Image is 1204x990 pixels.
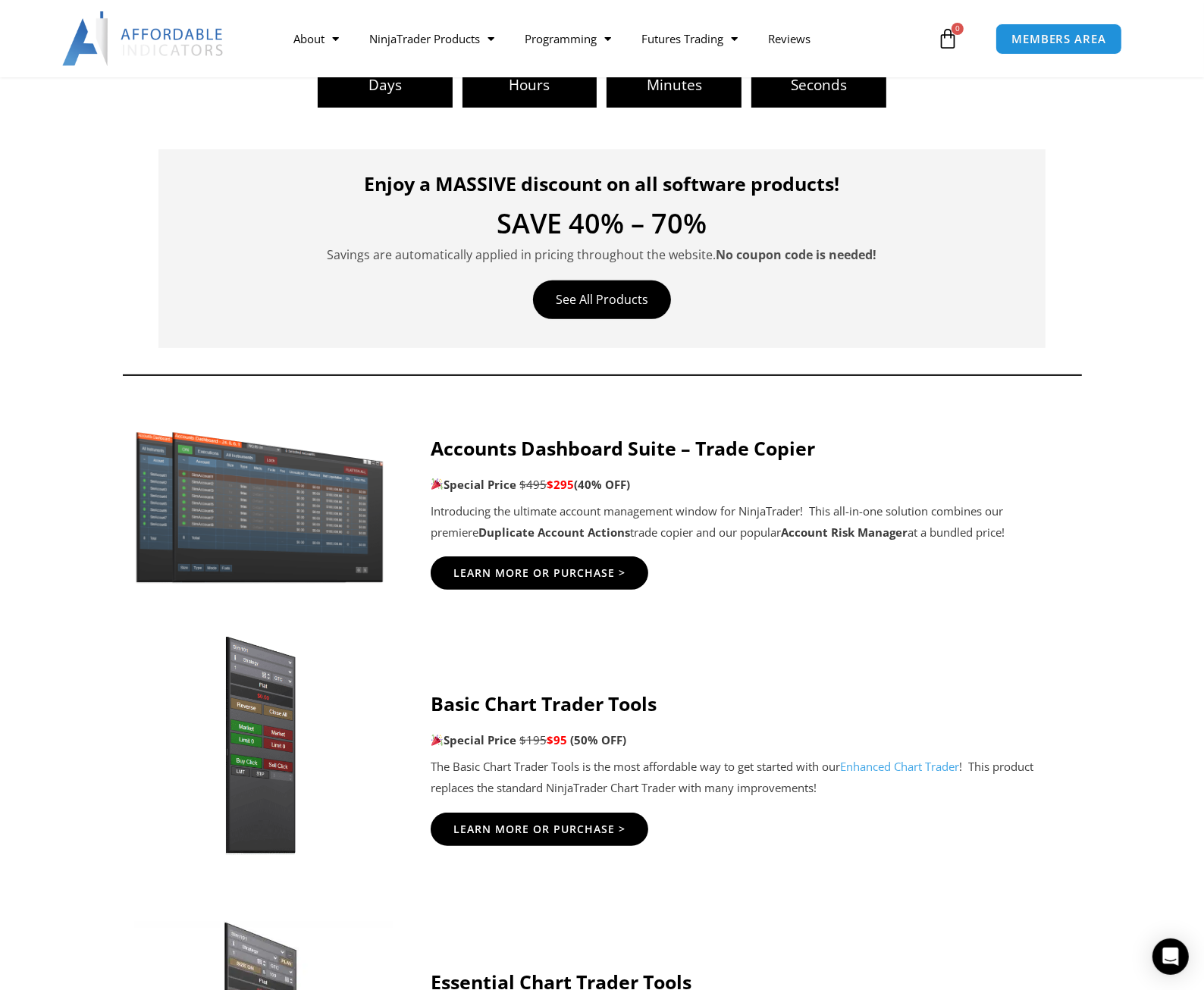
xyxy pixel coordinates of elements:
[278,21,354,56] a: About
[547,477,574,492] span: $295
[128,425,393,586] img: Screenshot 2024-11-20 151221 | Affordable Indicators – NinjaTrader
[1152,938,1189,975] div: Open Intercom Messenger
[914,17,981,61] a: 0
[574,477,630,492] b: (40% OFF)
[751,78,886,92] span: Seconds
[952,23,964,35] span: 0
[1011,33,1106,45] span: MEMBERS AREA
[431,735,443,746] img: 🎉
[62,11,225,66] img: LogoAI | Affordable Indicators – NinjaTrader
[354,21,510,56] a: NinjaTrader Products
[431,501,1076,544] p: Introducing the ultimate account management window for NinjaTrader! This all-in-one solution comb...
[519,732,547,747] span: $195
[431,813,648,846] a: Learn More Or Purchase >
[840,759,959,774] a: Enhanced Chart Trader
[278,21,933,56] nav: Menu
[181,210,1023,237] h4: SAVE 40% – 70%
[607,78,742,92] span: Minutes
[995,23,1122,55] a: MEMBERS AREA
[318,78,453,92] span: Days
[453,824,626,835] span: Learn More Or Purchase >
[431,435,815,461] strong: Accounts Dashboard Suite – Trade Copier
[570,732,626,747] span: (50% OFF)
[431,478,443,490] img: 🎉
[431,757,1076,799] p: The Basic Chart Trader Tools is the most affordable way to get started with our ! This product re...
[753,21,826,56] a: Reviews
[181,245,1023,265] p: Savings are automatically applied in pricing throughout the website.
[510,21,626,56] a: Programming
[626,21,753,56] a: Futures Trading
[547,732,567,747] span: $95
[181,172,1023,195] h4: Enjoy a MASSIVE discount on all software products!
[431,477,516,492] strong: Special Price
[716,246,877,263] strong: No coupon code is needed!
[431,556,648,590] a: Learn More Or Purchase >
[453,568,626,578] span: Learn More Or Purchase >
[478,525,630,540] strong: Duplicate Account Actions
[519,477,547,492] span: $495
[128,632,393,860] img: BasicTools | Affordable Indicators – NinjaTrader
[533,280,671,319] a: See All Products
[431,691,657,716] strong: Basic Chart Trader Tools
[462,78,597,92] span: Hours
[431,732,516,747] strong: Special Price
[781,525,908,540] strong: Account Risk Manager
